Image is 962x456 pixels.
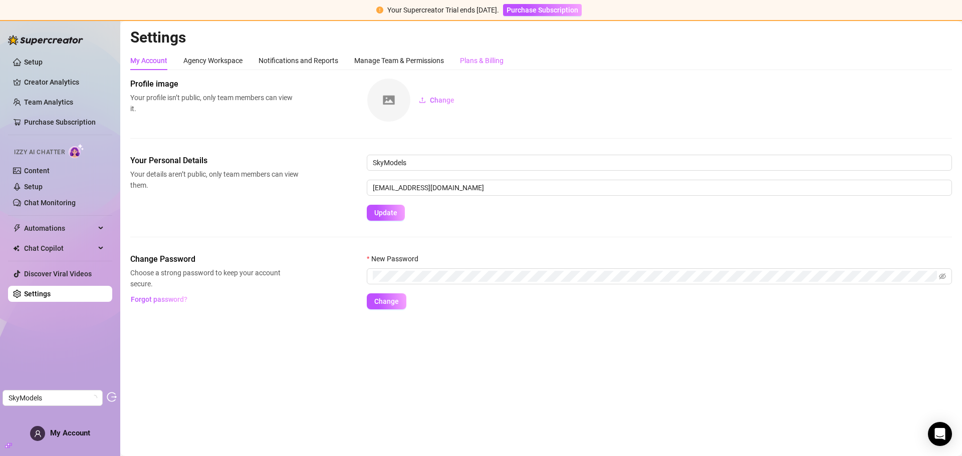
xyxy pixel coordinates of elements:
[130,155,299,167] span: Your Personal Details
[24,58,43,66] a: Setup
[367,293,406,309] button: Change
[24,167,50,175] a: Content
[24,240,95,256] span: Chat Copilot
[460,55,504,66] div: Plans & Billing
[24,199,76,207] a: Chat Monitoring
[131,295,187,303] span: Forgot password?
[928,422,952,446] div: Open Intercom Messenger
[9,390,97,405] span: SkyModels
[373,271,937,282] input: New Password
[91,395,97,401] span: loading
[130,253,299,265] span: Change Password
[367,180,952,196] input: Enter new email
[107,392,117,402] span: logout
[34,430,42,437] span: user
[367,79,410,122] img: square-placeholder.png
[130,78,299,90] span: Profile image
[259,55,338,66] div: Notifications and Reports
[419,97,426,104] span: upload
[430,96,454,104] span: Change
[24,220,95,236] span: Automations
[130,55,167,66] div: My Account
[130,291,187,307] button: Forgot password?
[367,253,425,264] label: New Password
[374,209,397,217] span: Update
[24,183,43,191] a: Setup
[130,28,952,47] h2: Settings
[183,55,243,66] div: Agency Workspace
[387,6,499,14] span: Your Supercreator Trial ends [DATE].
[354,55,444,66] div: Manage Team & Permissions
[24,98,73,106] a: Team Analytics
[130,267,299,289] span: Choose a strong password to keep your account secure.
[13,245,20,252] img: Chat Copilot
[507,6,578,14] span: Purchase Subscription
[8,35,83,45] img: logo-BBDzfeDw.svg
[50,428,90,437] span: My Account
[14,148,65,157] span: Izzy AI Chatter
[367,155,952,171] input: Enter name
[503,6,582,14] a: Purchase Subscription
[5,442,12,449] span: build
[376,7,383,14] span: exclamation-circle
[367,205,405,221] button: Update
[24,270,92,278] a: Discover Viral Videos
[411,92,462,108] button: Change
[24,290,51,298] a: Settings
[374,297,399,305] span: Change
[24,74,104,90] a: Creator Analytics
[69,144,84,158] img: AI Chatter
[939,273,946,280] span: eye-invisible
[130,169,299,191] span: Your details aren’t public, only team members can view them.
[130,92,299,114] span: Your profile isn’t public, only team members can view it.
[13,224,21,232] span: thunderbolt
[24,118,96,126] a: Purchase Subscription
[503,4,582,16] button: Purchase Subscription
